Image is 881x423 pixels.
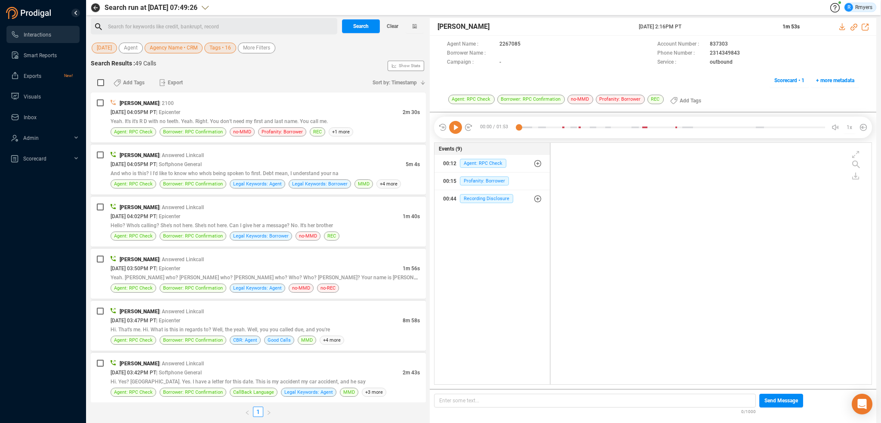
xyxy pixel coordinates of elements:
[460,194,513,203] span: Recording Disclosure
[380,19,406,33] button: Clear
[159,361,204,367] span: | Answered Linkcall
[443,174,456,188] div: 00:15
[91,197,426,247] div: [PERSON_NAME]| Answered Linkcall[DATE] 04:02PM PT| Epicenter1m 40sHello? Who's calling? She's not...
[388,61,424,71] button: Show Stats
[710,58,733,67] span: outbound
[111,118,328,124] span: Yeah. It's it's R D with no teeth. Yeah. Right. You don't need my first and last name. You call me.
[313,128,322,136] span: REC
[111,327,330,333] span: Hi. That's me. Hi. What is this in regards to? Well, the yeah. Well, you you called due, and you're
[263,407,274,417] li: Next Page
[91,60,135,67] span: Search Results :
[367,76,426,90] button: Sort by: Timestamp
[11,46,73,64] a: Smart Reports
[327,232,336,240] span: REC
[64,67,73,84] span: New!
[764,394,798,408] span: Send Message
[680,94,701,108] span: Add Tags
[567,95,593,104] span: no-MMD
[156,266,180,272] span: | Epicenter
[741,408,756,415] span: 0/1000
[135,60,156,67] span: 49 Calls
[710,40,728,49] span: 837303
[163,232,223,240] span: Borrower: RPC Confirmation
[111,161,156,167] span: [DATE] 04:05PM PT
[6,46,80,64] li: Smart Reports
[111,222,333,228] span: Hello? Who's calling? She's not here. She's not here. Can I give her a message? No. It's her brother
[123,76,145,90] span: Add Tags
[473,121,519,134] span: 00:00 / 01:53
[97,43,112,53] span: [DATE]
[114,128,153,136] span: Agent: RPC Check
[91,353,426,403] div: [PERSON_NAME]| Answered Linkcall[DATE] 03:42PM PT| Softphone General2m 43sHi. Yes? [GEOGRAPHIC_DA...
[852,394,872,414] div: Open Intercom Messenger
[358,180,370,188] span: MMD
[114,336,153,344] span: Agent: RPC Check
[447,58,495,67] span: Campaign :
[91,249,426,299] div: [PERSON_NAME]| Answered Linkcall[DATE] 03:50PM PT| Epicenter1m 56sYeah. [PERSON_NAME] who? [PERSO...
[665,94,706,108] button: Add Tags
[243,43,270,53] span: More Filters
[263,407,274,417] button: right
[447,40,495,49] span: Agent Name :
[399,14,420,117] span: Show Stats
[373,76,417,90] span: Sort by: Timestamp
[114,388,153,396] span: Agent: RPC Check
[242,407,253,417] li: Previous Page
[499,58,501,67] span: -
[233,232,289,240] span: Legal Keywords: Borrower
[108,76,150,90] button: Add Tags
[114,232,153,240] span: Agent: RPC Check
[253,407,263,417] a: 1
[811,74,859,87] button: + more metadata
[111,318,156,324] span: [DATE] 03:47PM PT
[362,388,386,397] span: +3 more
[91,301,426,351] div: [PERSON_NAME]| Answered Linkcall[DATE] 03:47PM PT| Epicenter8m 58sHi. That's me. Hi. What is this...
[238,43,275,53] button: More Filters
[376,179,401,188] span: +4 more
[6,67,80,84] li: Exports
[124,43,138,53] span: Agent
[770,74,809,87] button: Scorecard • 1
[24,114,37,120] span: Inbox
[111,109,156,115] span: [DATE] 04:05PM PT
[497,95,565,104] span: Borrower: RPC Confirmation
[163,284,223,292] span: Borrower: RPC Confirmation
[782,24,800,30] span: 1m 53s
[343,388,355,396] span: MMD
[156,109,180,115] span: | Epicenter
[774,74,804,87] span: Scorecard • 1
[11,88,73,105] a: Visuals
[342,19,380,33] button: Search
[163,388,223,396] span: Borrower: RPC Confirmation
[403,370,420,376] span: 2m 43s
[159,204,204,210] span: | Answered Linkcall
[301,336,313,344] span: MMD
[168,76,183,90] span: Export
[639,23,772,31] span: [DATE] 2:16PM PT
[245,410,250,415] span: left
[320,284,336,292] span: no-REC
[11,26,73,43] a: Interactions
[6,88,80,105] li: Visuals
[403,213,420,219] span: 1m 40s
[284,388,333,396] span: Legal Keywords: Agent
[23,156,46,162] span: Scorecard
[111,266,156,272] span: [DATE] 03:50PM PT
[119,43,143,53] button: Agent
[156,318,180,324] span: | Epicenter
[159,309,204,315] span: | Answered Linkcall
[266,410,271,415] span: right
[233,180,282,188] span: Legal Keywords: Agent
[163,336,223,344] span: Borrower: RPC Confirmation
[156,161,202,167] span: | Softphone General
[403,109,420,115] span: 2m 30s
[403,266,420,272] span: 1m 56s
[759,394,803,408] button: Send Message
[114,180,153,188] span: Agent: RPC Check
[6,108,80,126] li: Inbox
[24,73,41,79] span: Exports
[120,204,159,210] span: [PERSON_NAME]
[120,100,159,106] span: [PERSON_NAME]
[111,213,156,219] span: [DATE] 04:02PM PT
[844,3,872,12] div: Rmyers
